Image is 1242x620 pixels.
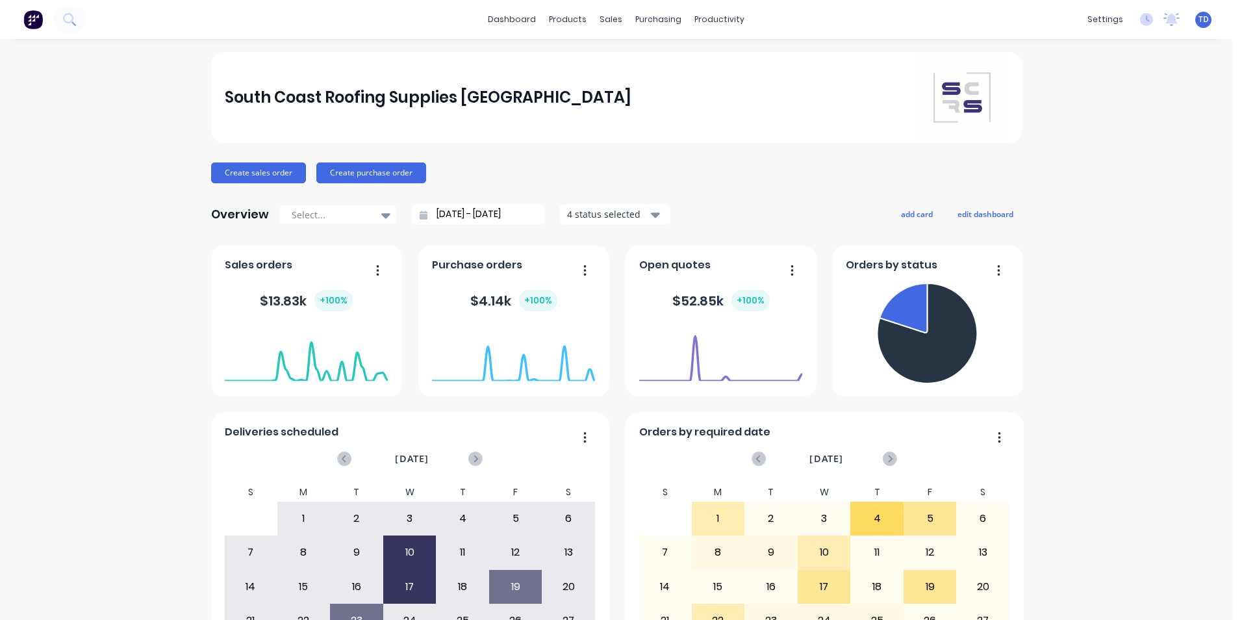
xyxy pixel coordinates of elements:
[278,502,330,535] div: 1
[384,536,436,569] div: 10
[490,502,542,535] div: 5
[395,452,429,466] span: [DATE]
[956,483,1009,502] div: S
[639,257,711,273] span: Open quotes
[745,536,797,569] div: 9
[225,536,277,569] div: 7
[436,483,489,502] div: T
[692,536,744,569] div: 8
[542,571,594,603] div: 20
[314,290,353,311] div: + 100 %
[489,483,542,502] div: F
[278,571,330,603] div: 15
[23,10,43,29] img: Factory
[383,483,437,502] div: W
[519,290,557,311] div: + 100 %
[331,502,383,535] div: 2
[384,571,436,603] div: 17
[225,571,277,603] div: 14
[798,483,851,502] div: W
[331,536,383,569] div: 9
[957,536,1009,569] div: 13
[692,571,744,603] div: 15
[542,536,594,569] div: 13
[330,483,383,502] div: T
[567,207,649,221] div: 4 status selected
[470,290,557,311] div: $ 4.14k
[1198,14,1209,25] span: TD
[316,162,426,183] button: Create purchase order
[211,162,306,183] button: Create sales order
[384,502,436,535] div: 3
[1081,10,1130,29] div: settings
[851,536,903,569] div: 11
[846,257,937,273] span: Orders by status
[260,290,353,311] div: $ 13.83k
[224,483,277,502] div: S
[692,483,745,502] div: M
[437,536,488,569] div: 11
[560,205,670,224] button: 4 status selected
[904,571,956,603] div: 19
[432,257,522,273] span: Purchase orders
[593,10,629,29] div: sales
[331,571,383,603] div: 16
[957,571,1009,603] div: 20
[904,536,956,569] div: 12
[277,483,331,502] div: M
[692,502,744,535] div: 1
[957,502,1009,535] div: 6
[904,483,957,502] div: F
[542,483,595,502] div: S
[850,483,904,502] div: T
[211,201,269,227] div: Overview
[542,502,594,535] div: 6
[639,571,691,603] div: 14
[672,290,770,311] div: $ 52.85k
[809,452,843,466] span: [DATE]
[745,502,797,535] div: 2
[437,571,488,603] div: 18
[639,483,692,502] div: S
[278,536,330,569] div: 8
[639,536,691,569] div: 7
[437,502,488,535] div: 4
[225,84,631,110] div: South Coast Roofing Supplies [GEOGRAPHIC_DATA]
[225,257,292,273] span: Sales orders
[904,502,956,535] div: 5
[481,10,542,29] a: dashboard
[688,10,751,29] div: productivity
[490,536,542,569] div: 12
[851,502,903,535] div: 4
[542,10,593,29] div: products
[744,483,798,502] div: T
[731,290,770,311] div: + 100 %
[798,571,850,603] div: 17
[893,205,941,222] button: add card
[629,10,688,29] div: purchasing
[490,571,542,603] div: 19
[851,571,903,603] div: 18
[917,52,1008,143] img: South Coast Roofing Supplies Southern Highlands
[798,502,850,535] div: 3
[949,205,1022,222] button: edit dashboard
[745,571,797,603] div: 16
[798,536,850,569] div: 10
